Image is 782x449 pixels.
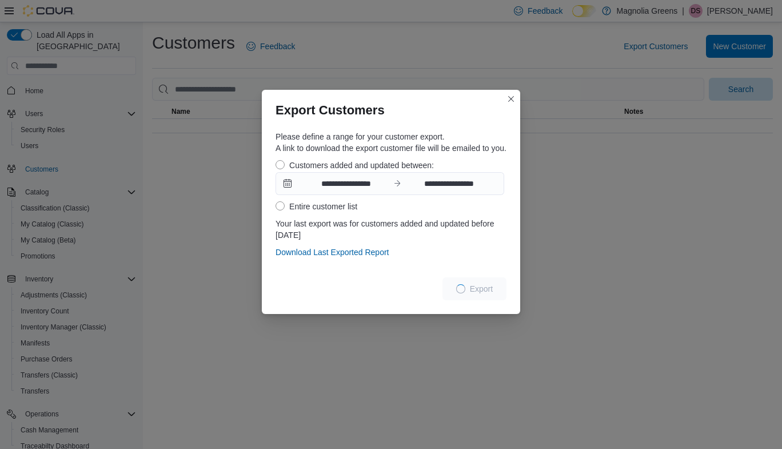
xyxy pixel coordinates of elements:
[276,131,506,154] div: Please define a range for your customer export. A link to download the export customer file will ...
[276,200,357,213] label: Entire customer list
[276,158,434,172] label: Customers added and updated between:
[442,277,506,300] button: LoadingExport
[504,92,518,106] button: Closes this modal window
[276,218,506,241] div: Your last export was for customers added and updated before [DATE]
[456,284,465,293] span: Loading
[470,283,493,295] span: Export
[276,241,389,264] button: Download Last Exported Report
[402,173,496,194] input: Press the down key to open a popover containing a calendar.
[299,173,393,194] input: Press the down key to open a popover containing a calendar.
[393,179,402,188] svg: to
[276,247,389,258] span: Download Last Exported Report
[276,104,385,117] h3: Export Customers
